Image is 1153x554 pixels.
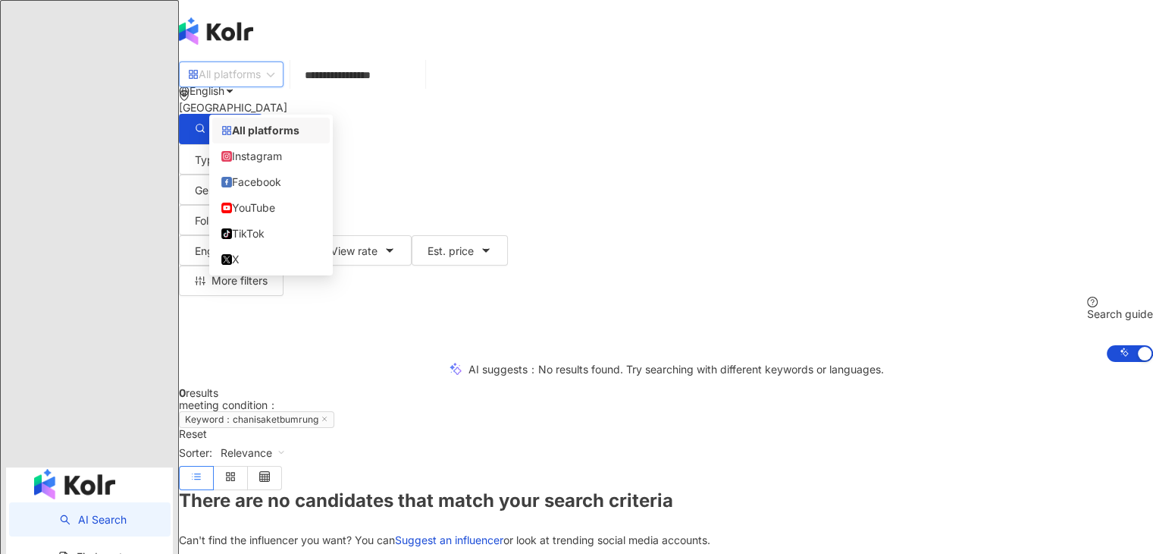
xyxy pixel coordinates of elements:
[179,102,1153,114] div: [GEOGRAPHIC_DATA]
[395,534,503,546] a: Suggest an influencer
[179,428,1153,440] div: Reset
[221,174,321,190] div: Facebook
[211,275,268,287] span: More filters
[412,235,508,266] button: Est. price
[221,251,321,268] div: X
[221,441,286,465] span: Relevance
[179,175,265,205] button: Gender
[179,440,1153,466] div: Sorter:
[195,215,240,227] span: Followers
[179,387,1153,399] div: results
[179,114,262,144] button: Search
[1087,297,1098,307] span: question-circle
[179,144,254,175] button: Type
[1087,308,1153,320] div: Search guide
[60,513,127,526] a: searchAI Search
[195,154,220,166] span: Type
[221,225,321,242] div: TikTok
[428,245,474,257] span: Est. price
[331,245,378,257] span: View rate
[179,534,1153,546] p: Can't find the influencer you want? You can or look at trending social media accounts.
[315,235,412,266] button: View rate
[34,469,115,499] img: logo
[179,411,334,428] span: Keyword：chanisaketbumrung
[221,148,321,165] div: Instagram
[179,205,274,235] button: Followers
[195,245,280,257] span: Engagement rate
[468,364,884,376] div: AI suggests ：
[179,398,278,411] span: meeting condition ：
[179,490,1153,512] h2: There are no candidates that match your search criteria
[188,69,199,80] span: appstore
[188,62,261,87] div: All platforms
[221,122,321,139] div: All platforms
[179,90,190,101] span: environment
[221,200,321,216] div: YouTube
[179,235,315,266] button: Engagement rate
[179,386,186,399] span: 0
[538,363,884,376] span: No results found. Try searching with different keywords or languages.
[179,17,253,45] img: logo
[221,125,232,136] span: appstore
[179,266,284,296] button: More filters
[195,184,231,197] span: Gender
